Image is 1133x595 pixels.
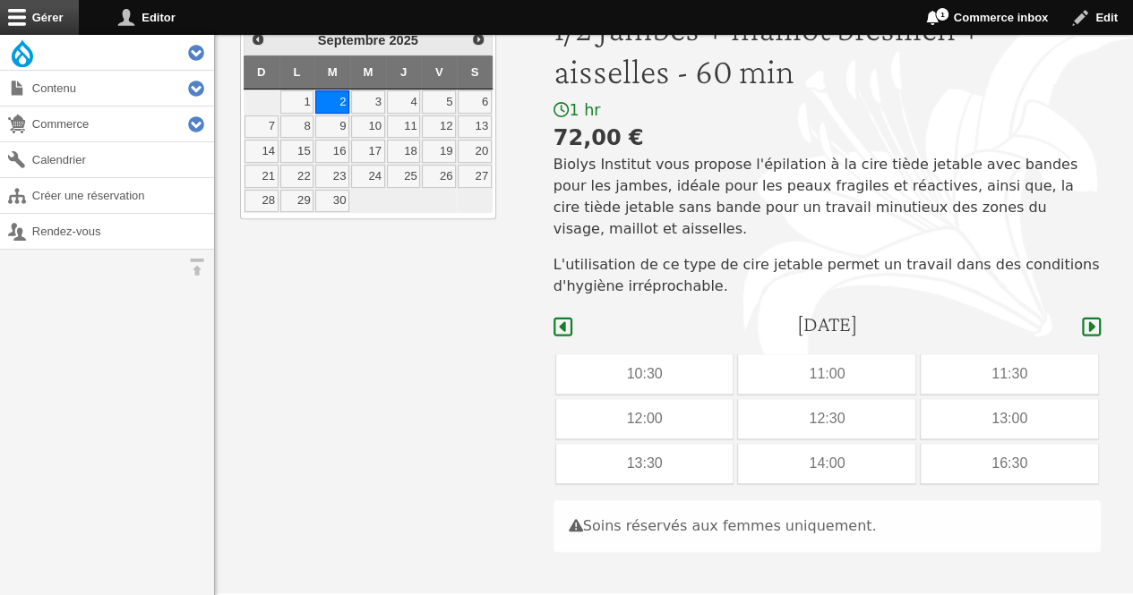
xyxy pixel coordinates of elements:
a: 22 [280,165,314,188]
a: 16 [315,140,349,163]
a: 1 [280,90,314,114]
h1: 1/2 Jambes + maillot brésilien + aisselles - 60 min [554,7,1101,93]
span: Lundi [293,65,300,79]
a: 26 [422,165,456,188]
a: Suivant [466,28,489,51]
span: Samedi [471,65,479,79]
a: 18 [387,140,421,163]
span: 2025 [389,33,418,47]
span: Vendredi [435,65,443,79]
div: Soins réservés aux femmes uniquement. [554,500,1101,552]
div: 13:00 [921,399,1098,438]
span: Dimanche [257,65,266,79]
a: 8 [280,115,314,139]
button: Orientation horizontale [179,250,214,285]
a: 24 [351,165,385,188]
a: 19 [422,140,456,163]
div: 12:00 [556,399,734,438]
span: Jeudi [400,65,407,79]
a: 11 [387,115,421,139]
a: 2 [315,90,349,114]
a: 10 [351,115,385,139]
div: 14:00 [738,444,915,483]
div: 11:00 [738,354,915,394]
p: L'utilisation de ce type de cire jetable permet un travail dans des conditions d'hygiène irréproc... [554,254,1101,297]
a: 4 [387,90,421,114]
h4: [DATE] [797,311,857,337]
a: 13 [458,115,492,139]
a: 28 [245,190,279,213]
a: 25 [387,165,421,188]
div: 13:30 [556,444,734,483]
a: 27 [458,165,492,188]
a: 6 [458,90,492,114]
div: 12:30 [738,399,915,438]
a: 15 [280,140,314,163]
div: 72,00 € [554,122,1101,154]
a: 21 [245,165,279,188]
a: 30 [315,190,349,213]
span: 1 [935,7,949,21]
span: Précédent [251,32,265,47]
a: 9 [315,115,349,139]
div: 11:30 [921,354,1098,394]
a: 23 [315,165,349,188]
a: 3 [351,90,385,114]
a: 5 [422,90,456,114]
a: 29 [280,190,314,213]
a: 20 [458,140,492,163]
a: 17 [351,140,385,163]
span: Mardi [328,65,338,79]
div: 10:30 [556,354,734,394]
a: 14 [245,140,279,163]
a: Précédent [246,28,270,51]
p: Biolys Institut vous propose l'épilation à la cire tiède jetable avec bandes pour les jambes, idé... [554,154,1101,240]
span: Septembre [318,33,386,47]
a: 12 [422,115,456,139]
div: 1 hr [554,100,1101,121]
div: 16:30 [921,444,1098,483]
span: Suivant [471,32,485,47]
span: Mercredi [363,65,373,79]
a: 7 [245,115,279,139]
